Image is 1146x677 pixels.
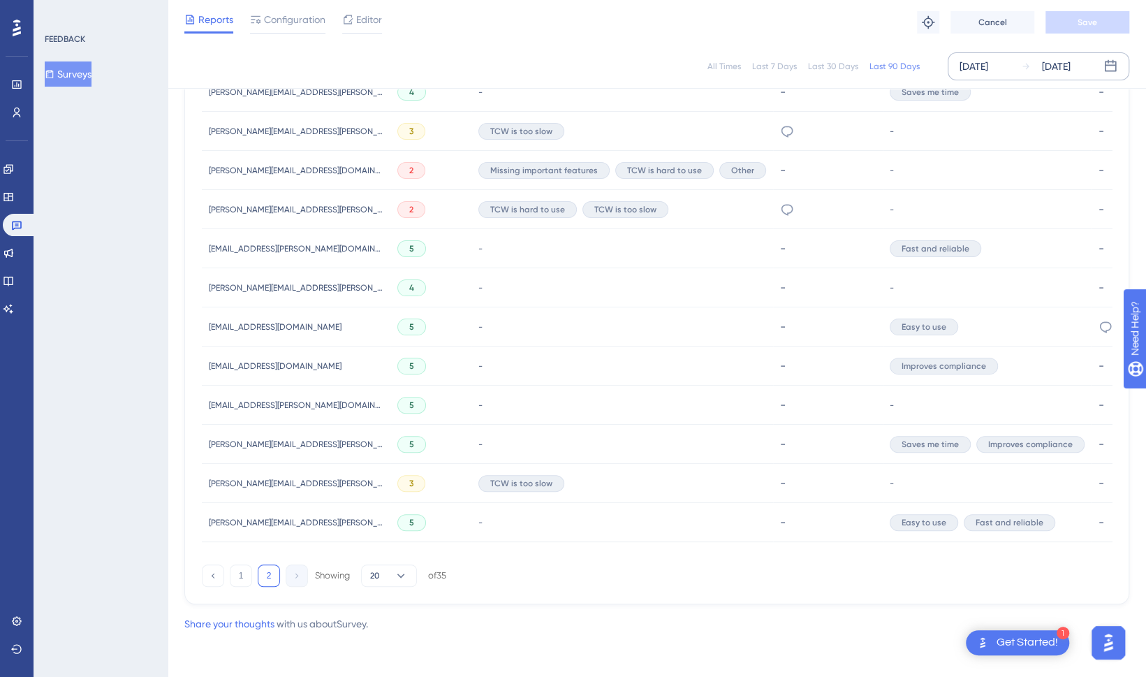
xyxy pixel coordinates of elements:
span: 4 [409,87,414,98]
span: TCW is hard to use [490,204,565,215]
div: - [780,242,876,255]
div: - [780,85,876,99]
span: 5 [409,321,414,333]
span: Easy to use [902,321,946,333]
div: - [780,437,876,451]
span: Reports [198,11,233,28]
span: 2 [409,204,413,215]
div: Last 7 Days [752,61,797,72]
div: - [780,281,876,294]
span: TCW is too slow [594,204,656,215]
div: All Times [707,61,741,72]
span: [PERSON_NAME][EMAIL_ADDRESS][PERSON_NAME][DOMAIN_NAME] [209,204,383,215]
span: Saves me time [902,439,959,450]
span: [EMAIL_ADDRESS][DOMAIN_NAME] [209,361,341,372]
span: - [478,517,483,528]
a: Share your thoughts [184,618,274,629]
span: - [890,126,894,137]
span: Fast and reliable [976,517,1043,528]
button: Surveys [45,61,91,87]
span: - [478,321,483,333]
img: launcher-image-alternative-text [974,634,991,651]
span: 5 [409,243,414,254]
span: 4 [409,282,414,293]
button: Cancel [950,11,1034,34]
span: - [478,282,483,293]
span: [EMAIL_ADDRESS][PERSON_NAME][DOMAIN_NAME] [209,400,383,411]
div: FEEDBACK [45,34,85,45]
span: Improves compliance [902,361,986,372]
div: Showing [315,569,350,582]
div: [DATE] [1042,58,1071,75]
span: TCW is hard to use [627,165,702,176]
span: [PERSON_NAME][EMAIL_ADDRESS][PERSON_NAME][DOMAIN_NAME] [209,439,383,450]
div: [DATE] [960,58,988,75]
span: Saves me time [902,87,959,98]
div: of 35 [428,569,446,582]
div: Last 90 Days [869,61,920,72]
button: 20 [361,565,417,587]
span: 5 [409,517,414,528]
span: [PERSON_NAME][EMAIL_ADDRESS][PERSON_NAME][DOMAIN_NAME] [209,282,383,293]
span: [PERSON_NAME][EMAIL_ADDRESS][PERSON_NAME][DOMAIN_NAME] [209,517,383,528]
span: [PERSON_NAME][EMAIL_ADDRESS][PERSON_NAME][DOMAIN_NAME] [209,126,383,137]
span: Configuration [264,11,325,28]
div: Last 30 Days [808,61,858,72]
button: Save [1045,11,1129,34]
span: - [478,87,483,98]
div: - [780,320,876,333]
span: - [478,361,483,372]
span: Need Help? [33,3,87,20]
div: - [780,476,876,490]
span: Easy to use [902,517,946,528]
span: [PERSON_NAME][EMAIL_ADDRESS][PERSON_NAME][DOMAIN_NAME] [209,87,383,98]
span: Cancel [978,17,1007,28]
span: - [478,439,483,450]
div: Get Started! [997,635,1058,650]
span: [PERSON_NAME][EMAIL_ADDRESS][PERSON_NAME][DOMAIN_NAME] [209,478,383,489]
span: - [890,165,894,176]
div: with us about Survey . [184,616,368,632]
span: Missing important features [490,165,598,176]
button: 2 [258,565,280,587]
div: 1 [1057,627,1069,639]
span: - [890,478,894,489]
span: - [890,282,894,293]
div: - [780,516,876,529]
button: 1 [230,565,252,587]
div: Open Get Started! checklist, remaining modules: 1 [966,630,1069,655]
div: - [780,163,876,177]
span: 3 [409,478,413,489]
span: 5 [409,400,414,411]
span: - [890,400,894,411]
span: - [478,243,483,254]
span: [PERSON_NAME][EMAIL_ADDRESS][DOMAIN_NAME] [209,165,383,176]
span: TCW is too slow [490,478,552,489]
span: Editor [356,11,382,28]
span: Other [731,165,754,176]
span: TCW is too slow [490,126,552,137]
span: 5 [409,361,414,372]
span: 3 [409,126,413,137]
div: - [780,359,876,372]
span: - [890,204,894,215]
span: - [478,400,483,411]
span: Save [1078,17,1097,28]
iframe: UserGuiding AI Assistant Launcher [1087,622,1129,664]
span: 20 [370,570,380,581]
span: 5 [409,439,414,450]
span: [EMAIL_ADDRESS][PERSON_NAME][DOMAIN_NAME] [209,243,383,254]
span: 2 [409,165,413,176]
span: Improves compliance [988,439,1073,450]
span: Fast and reliable [902,243,969,254]
span: [EMAIL_ADDRESS][DOMAIN_NAME] [209,321,341,333]
div: - [780,398,876,412]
